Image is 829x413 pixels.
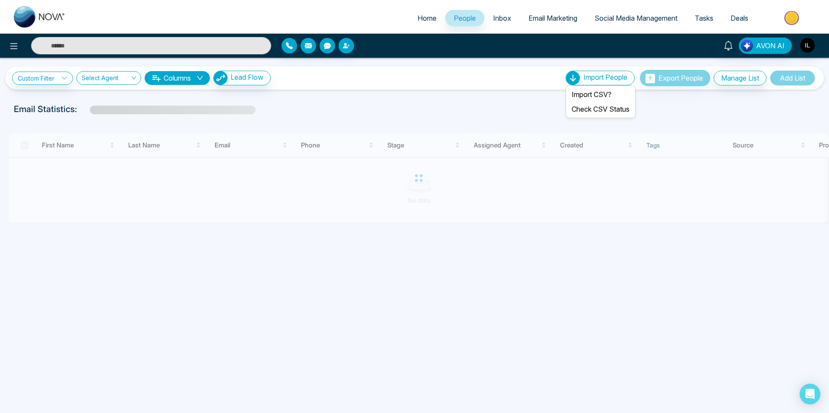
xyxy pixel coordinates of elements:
[520,10,586,26] a: Email Marketing
[741,40,753,52] img: Lead Flow
[213,71,271,85] button: Lead Flow
[714,71,766,85] button: Manage List
[14,6,66,28] img: Nova CRM Logo
[686,10,722,26] a: Tasks
[210,71,271,85] a: Lead FlowLead Flow
[214,71,228,85] img: Lead Flow
[586,10,686,26] a: Social Media Management
[572,105,630,113] a: Check CSV Status
[14,103,77,116] p: Email Statistics:
[722,10,757,26] a: Deals
[196,75,203,81] span: down
[658,74,703,82] span: Export People
[454,14,476,22] span: People
[231,73,263,81] span: Lead Flow
[493,14,511,22] span: Inbox
[800,38,815,53] img: User Avatar
[761,8,824,28] img: Market-place.gif
[528,14,577,22] span: Email Marketing
[484,10,520,26] a: Inbox
[567,87,634,102] li: Import CSV?
[418,14,437,22] span: Home
[756,41,785,51] span: AVON AI
[695,14,713,22] span: Tasks
[640,70,710,86] button: Export People
[12,72,73,85] a: Custom Filter
[145,71,210,85] button: Columnsdown
[595,14,677,22] span: Social Media Management
[409,10,445,26] a: Home
[731,14,748,22] span: Deals
[583,73,627,81] span: Import People
[800,384,820,404] div: Open Intercom Messenger
[445,10,484,26] a: People
[739,38,792,54] button: AVON AI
